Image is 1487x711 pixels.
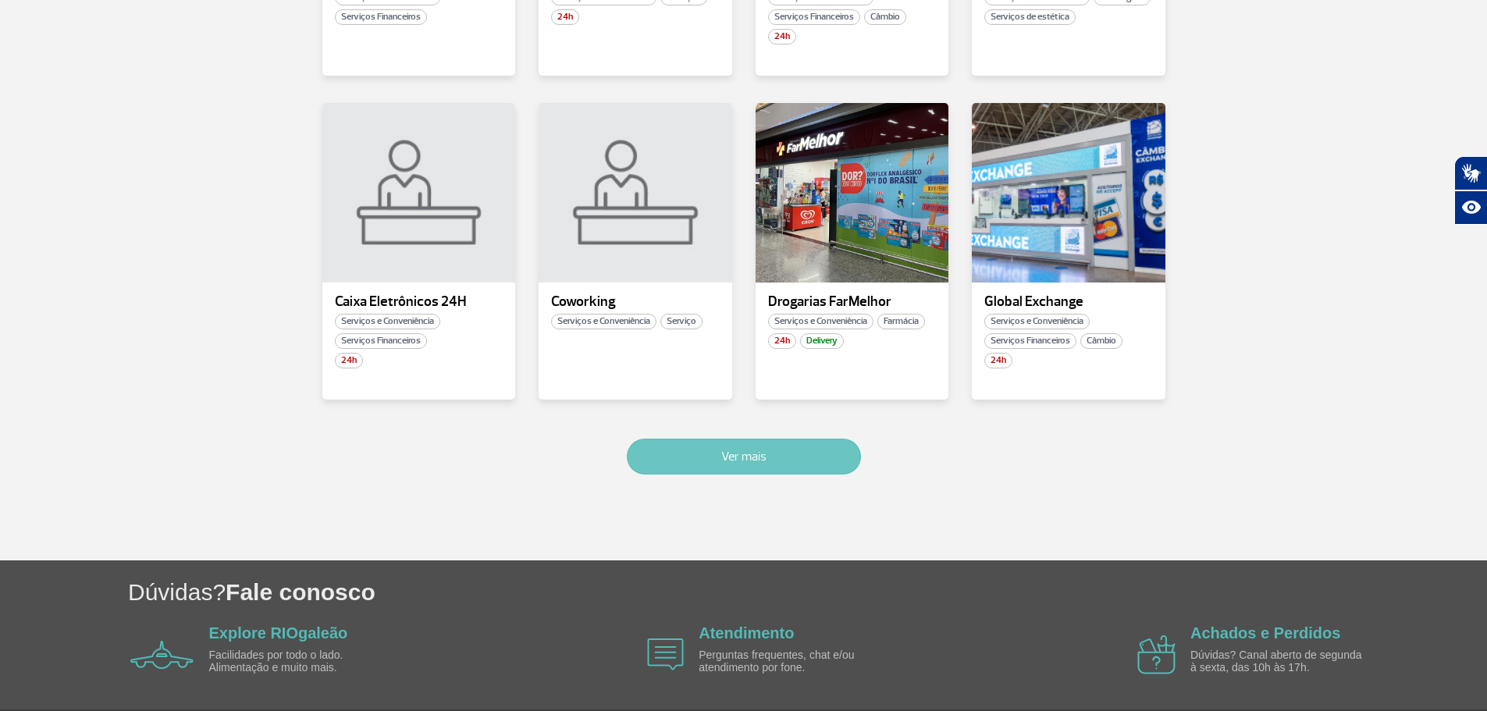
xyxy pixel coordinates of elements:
span: Serviços de estética [984,9,1076,25]
p: Caixa Eletrônicos 24H [335,294,503,310]
span: Farmácia [877,314,925,329]
span: 24h [551,9,579,25]
span: 24h [335,353,363,368]
span: Câmbio [864,9,906,25]
span: Serviços e Conveniência [984,314,1090,329]
img: airplane icon [1137,635,1176,674]
button: Ver mais [627,439,861,475]
img: airplane icon [647,638,684,670]
span: Serviços Financeiros [984,333,1076,349]
span: Serviços e Conveniência [551,314,656,329]
h1: Dúvidas? [128,576,1487,608]
a: Explore RIOgaleão [209,624,348,642]
a: Achados e Perdidos [1190,624,1340,642]
span: Serviços e Conveniência [335,314,440,329]
p: Global Exchange [984,294,1153,310]
button: Abrir tradutor de língua de sinais. [1454,156,1487,190]
p: Perguntas frequentes, chat e/ou atendimento por fone. [699,649,878,674]
p: Facilidades por todo o lado. Alimentação e muito mais. [209,649,389,674]
span: Serviço [660,314,703,329]
p: Coworking [551,294,720,310]
div: Plugin de acessibilidade da Hand Talk. [1454,156,1487,225]
a: Atendimento [699,624,794,642]
span: Fale conosco [226,579,375,605]
p: Drogarias FarMelhor [768,294,937,310]
span: Serviços Financeiros [768,9,860,25]
button: Abrir recursos assistivos. [1454,190,1487,225]
span: 24h [768,29,796,44]
span: Serviços Financeiros [335,9,427,25]
span: Serviços Financeiros [335,333,427,349]
p: Dúvidas? Canal aberto de segunda à sexta, das 10h às 17h. [1190,649,1370,674]
span: Delivery [800,333,844,349]
span: 24h [984,353,1012,368]
span: 24h [768,333,796,349]
span: Serviços e Conveniência [768,314,873,329]
img: airplane icon [130,641,194,669]
span: Câmbio [1080,333,1122,349]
